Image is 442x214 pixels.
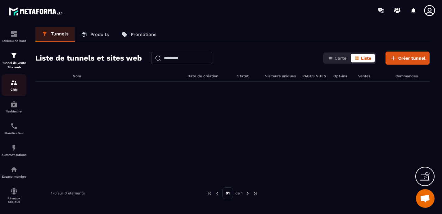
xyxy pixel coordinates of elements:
a: schedulerschedulerPlanificateur [2,118,26,139]
h6: Ventes [358,74,389,78]
img: automations [10,101,18,108]
span: Liste [361,56,371,61]
h6: PAGES VUES [302,74,327,78]
p: Webinaire [2,110,26,113]
img: scheduler [10,122,18,130]
a: formationformationCRM [2,74,26,96]
p: Planificateur [2,131,26,135]
button: Créer tunnel [386,52,430,65]
h6: Commandes [395,74,418,78]
p: 1-0 sur 0 éléments [51,191,85,195]
a: social-networksocial-networkRéseaux Sociaux [2,183,26,208]
p: Tableau de bord [2,39,26,43]
span: Carte [335,56,346,61]
a: Tunnels [35,27,75,42]
a: automationsautomationsWebinaire [2,96,26,118]
img: prev [214,190,220,196]
h6: Date de création [187,74,231,78]
p: CRM [2,88,26,91]
p: 01 [222,187,233,199]
img: prev [207,190,212,196]
img: formation [10,79,18,86]
img: formation [10,52,18,59]
button: Carte [324,54,350,62]
p: Automatisations [2,153,26,157]
img: logo [9,6,65,17]
h6: Statut [237,74,259,78]
img: next [245,190,250,196]
img: automations [10,144,18,152]
p: Promotions [131,32,156,37]
a: automationsautomationsEspace membre [2,161,26,183]
a: automationsautomationsAutomatisations [2,139,26,161]
p: Produits [90,32,109,37]
h6: Opt-ins [333,74,352,78]
a: Promotions [115,27,163,42]
button: Liste [351,54,375,62]
img: formation [10,30,18,38]
span: Créer tunnel [398,55,426,61]
p: Tunnels [51,31,69,37]
img: next [253,190,258,196]
a: formationformationTunnel de vente Site web [2,47,26,74]
p: Réseaux Sociaux [2,197,26,203]
a: Produits [75,27,115,42]
p: Tunnel de vente Site web [2,61,26,70]
h6: Nom [73,74,181,78]
p: de 1 [235,191,243,196]
a: formationformationTableau de bord [2,25,26,47]
p: Espace membre [2,175,26,178]
h2: Liste de tunnels et sites web [35,52,142,64]
img: automations [10,166,18,173]
img: social-network [10,188,18,195]
h6: Visiteurs uniques [265,74,296,78]
div: Ouvrir le chat [416,189,435,208]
